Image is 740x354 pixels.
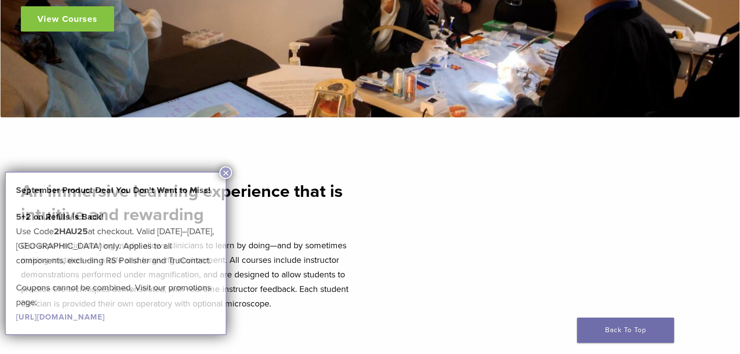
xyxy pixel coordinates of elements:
a: [URL][DOMAIN_NAME] [16,312,105,322]
a: Back To Top [577,318,674,343]
p: Coupons cannot be combined. Visit our promotions page: [16,280,216,324]
strong: 5+2 on Refills is Back! [16,211,104,222]
button: Close [219,166,232,179]
strong: September Product Deal You Don’t Want to Miss! [16,185,211,195]
iframe: Bioclear Matrix | Welcome to the Bioclear Learning Center [376,149,720,342]
strong: 2HAU25 [54,226,88,237]
p: Use Code at checkout. Valid [DATE]–[DATE], [GEOGRAPHIC_DATA] only. Applies to all components, exc... [16,209,216,268]
a: View Courses [21,6,114,32]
